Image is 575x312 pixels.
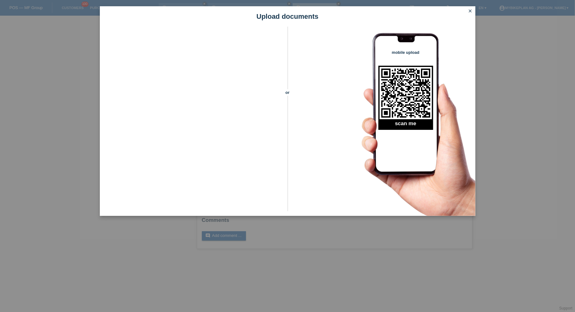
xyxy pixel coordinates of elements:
[378,120,433,130] h2: scan me
[378,50,433,55] h4: mobile upload
[100,13,475,20] h1: Upload documents
[109,42,277,199] iframe: Upload
[277,89,299,96] span: or
[468,8,473,13] i: close
[466,8,475,15] a: close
